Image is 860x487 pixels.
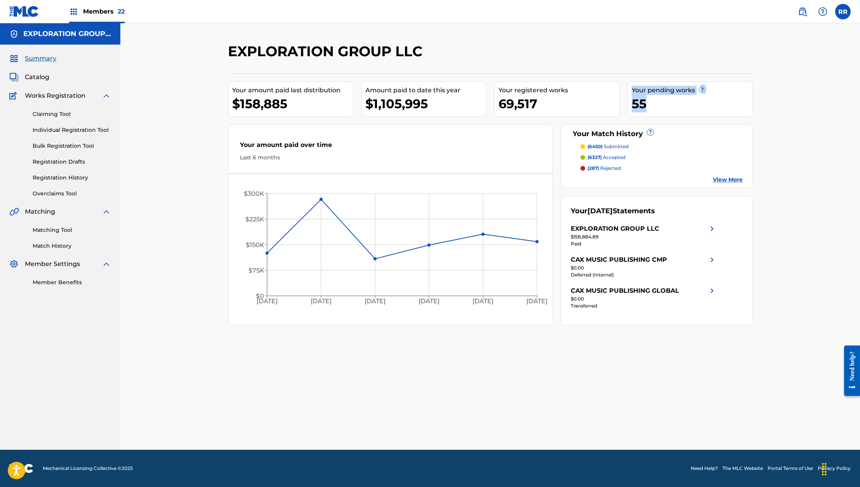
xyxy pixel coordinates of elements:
[647,129,653,135] span: ?
[587,154,602,160] span: (6327)
[240,140,541,154] div: Your amount paid over time
[632,95,752,112] div: 55
[33,190,111,198] a: Overclaims Tool
[499,86,619,95] div: Your registered works
[707,255,717,264] img: right chevron icon
[43,465,133,472] span: Mechanical Licensing Collective © 2025
[9,207,19,216] img: Matching
[232,86,353,95] div: Your amount paid last distribution
[587,143,629,150] p: submitted
[571,255,667,264] div: CAX MUSIC PUBLISHING CMP
[228,43,426,60] h2: EXPLORATION GROUP LLC
[256,298,277,305] tspan: [DATE]
[25,207,55,216] span: Matching
[571,224,659,233] div: EXPLORATION GROUP LLC
[571,255,717,278] a: CAX MUSIC PUBLISHING CMPright chevron icon$0.00Deferred (Internal)
[473,298,493,305] tspan: [DATE]
[821,450,860,487] iframe: Chat Widget
[118,8,125,15] span: 22
[818,7,827,16] img: help
[33,126,111,134] a: Individual Registration Tool
[818,465,851,472] a: Privacy Policy
[571,271,717,278] div: Deferred (Internal)
[571,286,717,309] a: CAX MUSIC PUBLISHING GLOBALright chevron icon$0.00Transferred
[768,465,813,472] a: Portal Terms of Use
[571,264,717,271] div: $0.00
[9,464,33,473] img: logo
[243,190,264,197] tspan: $300K
[365,86,486,95] div: Amount paid to date this year
[571,240,717,247] div: Paid
[9,91,19,100] img: Works Registration
[571,286,679,295] div: CAX MUSIC PUBLISHING GLOBAL
[33,278,111,287] a: Member Benefits
[102,207,111,216] img: expand
[707,224,717,233] img: right chevron icon
[25,73,49,82] span: Catalog
[69,7,78,16] img: Top Rightsholders
[9,6,39,17] img: MLC Logo
[25,91,85,100] span: Works Registration
[580,143,743,150] a: (6450) submitted
[9,73,49,82] a: CatalogCatalog
[9,54,56,63] a: SummarySummary
[232,95,353,112] div: $158,885
[33,142,111,150] a: Bulk Registration Tool
[526,298,547,305] tspan: [DATE]
[245,241,264,249] tspan: $150K
[713,176,743,184] a: View More
[33,158,111,166] a: Registration Drafts
[838,339,860,402] iframe: Resource Center
[240,154,541,162] div: Last 6 months
[587,165,621,172] p: rejected
[571,129,743,139] div: Your Match History
[23,29,111,38] h5: EXPLORATION GROUP LLC
[795,4,810,19] a: Public Search
[571,295,717,302] div: $0.00
[818,458,830,481] div: Drag
[255,292,264,300] tspan: $0
[815,4,830,19] div: Help
[9,54,19,63] img: Summary
[499,95,619,112] div: 69,517
[9,29,19,39] img: Accounts
[311,298,332,305] tspan: [DATE]
[587,207,613,215] span: [DATE]
[9,73,19,82] img: Catalog
[580,165,743,172] a: (287) rejected
[699,86,705,92] span: ?
[571,233,717,240] div: $158,884.89
[587,143,603,149] span: (6450)
[571,206,655,216] div: Your Statements
[83,7,125,16] span: Members
[723,465,763,472] a: The MLC Website
[102,259,111,269] img: expand
[571,302,717,309] div: Transferred
[419,298,440,305] tspan: [DATE]
[707,286,717,295] img: right chevron icon
[102,91,111,100] img: expand
[798,7,807,16] img: search
[365,95,486,112] div: $1,105,995
[835,4,851,19] div: User Menu
[632,86,752,95] div: Your pending works
[580,154,743,161] a: (6327) accepted
[33,226,111,234] a: Matching Tool
[691,465,718,472] a: Need Help?
[33,242,111,250] a: Match History
[571,224,717,247] a: EXPLORATION GROUP LLCright chevron icon$158,884.89Paid
[587,165,599,171] span: (287)
[33,174,111,182] a: Registration History
[248,267,264,274] tspan: $75K
[9,259,19,269] img: Member Settings
[25,54,56,63] span: Summary
[587,154,625,161] p: accepted
[25,259,80,269] span: Member Settings
[33,110,111,118] a: Claiming Tool
[245,216,264,223] tspan: $225K
[365,298,386,305] tspan: [DATE]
